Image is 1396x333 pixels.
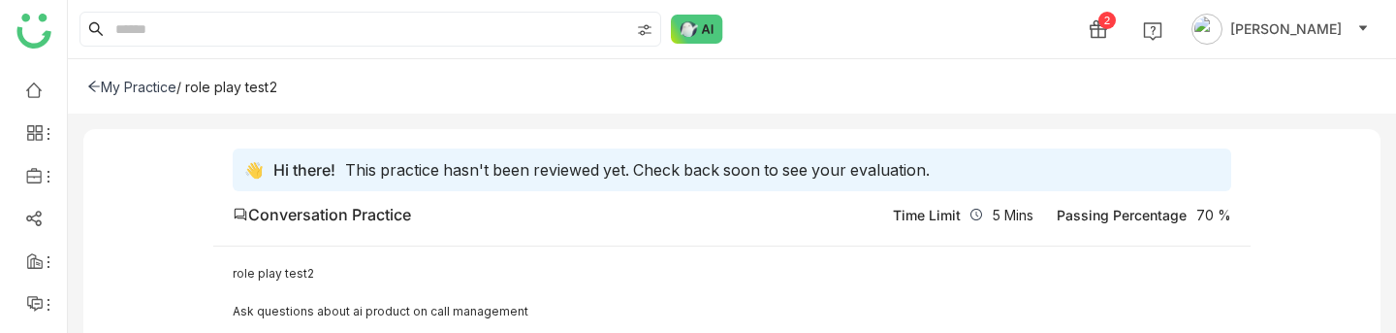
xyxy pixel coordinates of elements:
div: Conversation Practice [233,203,411,226]
span: Hi there! [273,160,335,180]
div: My Practice [87,79,176,95]
img: help.svg [1143,21,1162,41]
div: / role play test2 [176,79,278,95]
div: role play test2 [233,266,1231,281]
span: [PERSON_NAME] [1230,18,1342,40]
img: ask-buddy-normal.svg [671,15,723,44]
span: This practice hasn't been reviewed yet. Check back soon to see your evaluation. [345,160,930,180]
div: 2 [1098,12,1116,29]
div: Ask questions about ai product on call management [233,304,1231,318]
div: 5 Mins [893,207,1033,223]
span: 👋 [244,160,264,180]
img: search-type.svg [637,22,652,38]
div: Passing Percentage [1057,207,1187,223]
img: logo [16,14,51,49]
div: Time Limit [893,207,961,223]
div: 70 % [1057,207,1231,223]
button: [PERSON_NAME] [1188,14,1373,45]
img: avatar [1191,14,1222,45]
